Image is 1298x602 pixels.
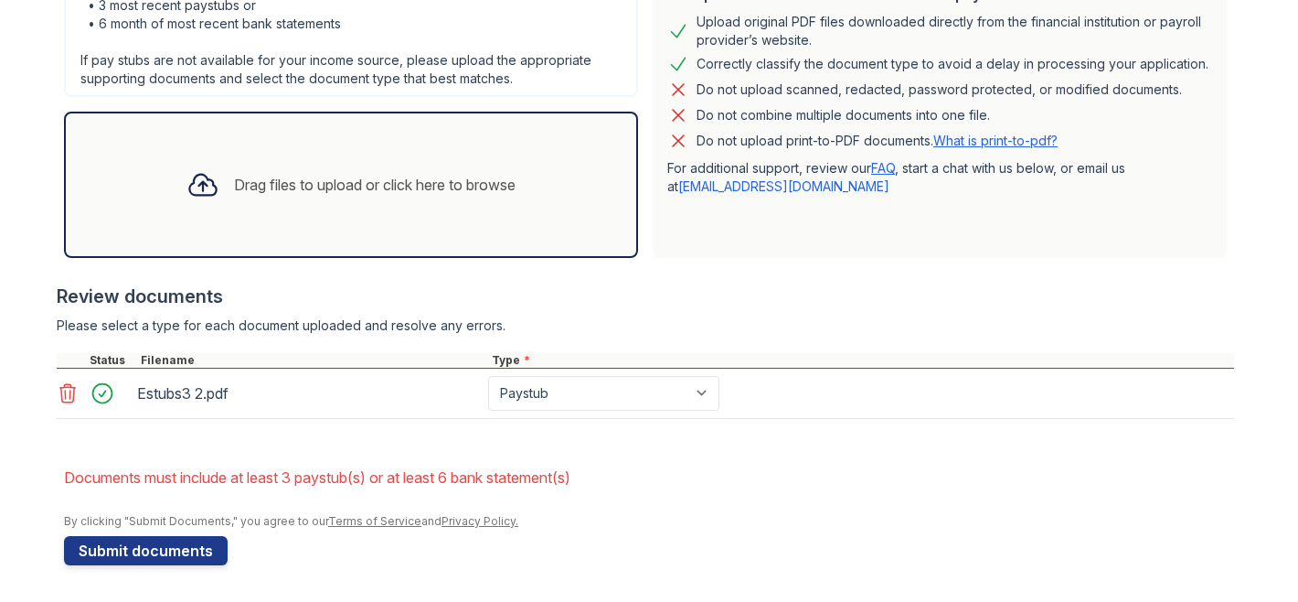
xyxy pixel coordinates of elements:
p: For additional support, review our , start a chat with us below, or email us at [667,159,1212,196]
div: Drag files to upload or click here to browse [234,174,516,196]
div: Please select a type for each document uploaded and resolve any errors. [57,317,1234,335]
div: Do not upload scanned, redacted, password protected, or modified documents. [697,79,1182,101]
button: Submit documents [64,536,228,565]
div: Estubs3 2.pdf [137,379,481,408]
a: Privacy Policy. [442,514,518,528]
div: Type [488,353,1234,368]
a: FAQ [871,160,895,176]
div: Do not combine multiple documents into one file. [697,104,990,126]
div: By clicking "Submit Documents," you agree to our and [64,514,1234,529]
a: What is print-to-pdf? [933,133,1058,148]
p: Do not upload print-to-PDF documents. [697,132,1058,150]
a: Terms of Service [328,514,421,528]
div: Filename [137,353,488,368]
li: Documents must include at least 3 paystub(s) or at least 6 bank statement(s) [64,459,1234,496]
div: Upload original PDF files downloaded directly from the financial institution or payroll provider’... [697,13,1212,49]
div: Correctly classify the document type to avoid a delay in processing your application. [697,53,1208,75]
div: Status [86,353,137,368]
div: Review documents [57,284,1234,309]
a: [EMAIL_ADDRESS][DOMAIN_NAME] [678,178,889,194]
